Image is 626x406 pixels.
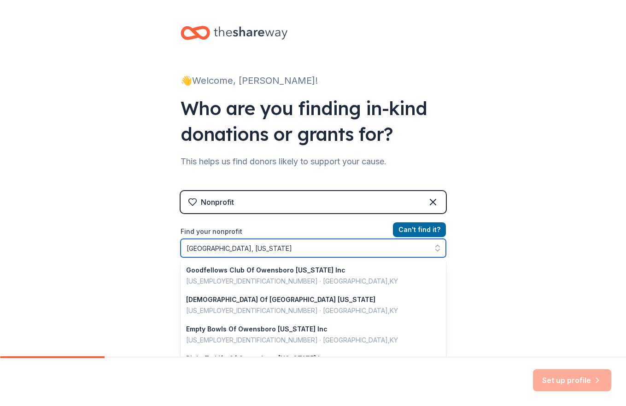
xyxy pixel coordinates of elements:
[181,239,446,257] input: Search by name, EIN, or city
[186,324,429,335] div: Empty Bowls Of Owensboro [US_STATE] Inc
[186,353,429,364] div: Right To Life Of Owensboro [US_STATE] Inc
[186,335,429,346] div: [US_EMPLOYER_IDENTIFICATION_NUMBER] · [GEOGRAPHIC_DATA] , KY
[186,305,429,316] div: [US_EMPLOYER_IDENTIFICATION_NUMBER] · [GEOGRAPHIC_DATA] , KY
[186,276,429,287] div: [US_EMPLOYER_IDENTIFICATION_NUMBER] · [GEOGRAPHIC_DATA] , KY
[186,265,429,276] div: Goodfellows Club Of Owensboro [US_STATE] Inc
[186,294,429,305] div: [DEMOGRAPHIC_DATA] Of [GEOGRAPHIC_DATA] [US_STATE]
